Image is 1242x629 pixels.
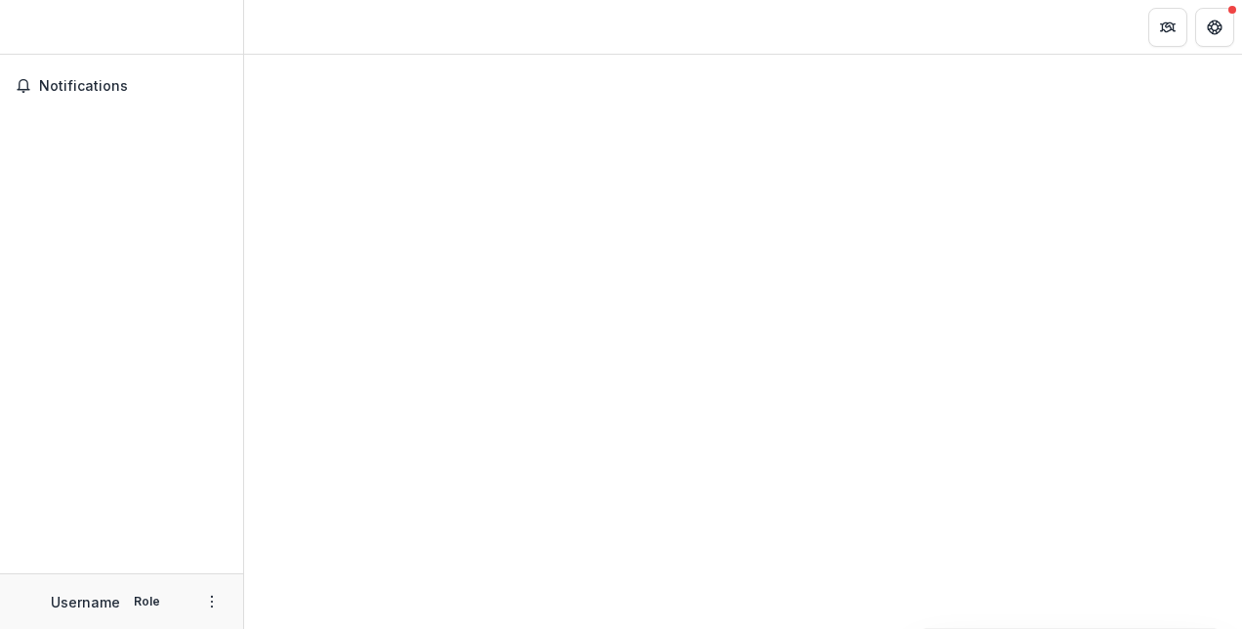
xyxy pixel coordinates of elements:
[1148,8,1187,47] button: Partners
[39,78,228,95] span: Notifications
[51,592,120,612] p: Username
[128,593,166,610] p: Role
[200,590,224,613] button: More
[1195,8,1234,47] button: Get Help
[8,70,235,102] button: Notifications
